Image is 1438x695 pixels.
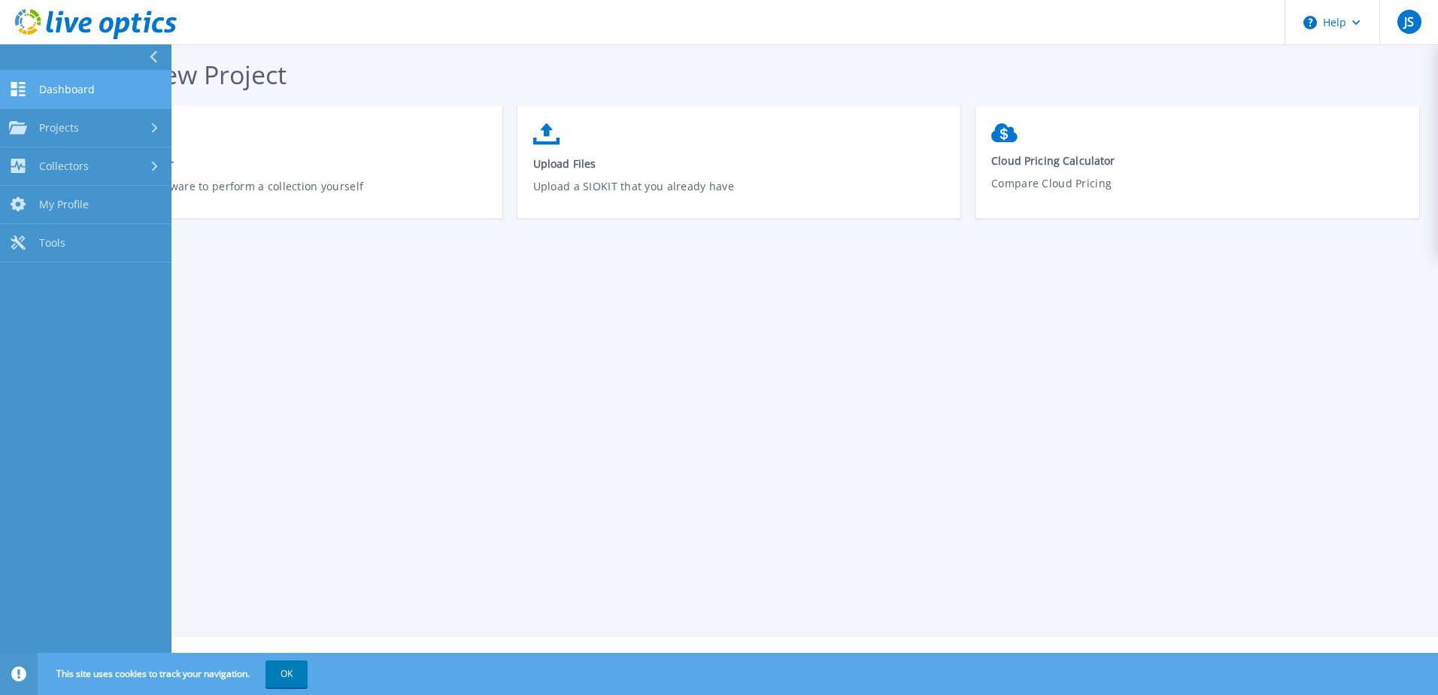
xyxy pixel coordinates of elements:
p: Upload a SIOKIT that you already have [533,178,946,213]
span: This site uses cookies to track your navigation. [41,660,308,687]
span: JS [1404,16,1414,28]
span: My Profile [39,198,89,211]
a: Download CollectorDownload the software to perform a collection yourself [59,116,502,223]
span: Tools [39,236,65,250]
span: Upload Files [533,156,946,171]
p: Compare Cloud Pricing [991,175,1404,210]
p: Download the software to perform a collection yourself [74,178,487,213]
button: OK [265,660,308,687]
span: Projects [39,121,79,135]
span: Cloud Pricing Calculator [991,153,1404,168]
span: Download Collector [74,156,487,171]
a: Upload FilesUpload a SIOKIT that you already have [517,116,961,223]
span: Dashboard [39,83,95,96]
span: Start a New Project [59,57,287,92]
a: Cloud Pricing CalculatorCompare Cloud Pricing [975,116,1419,221]
span: Collectors [39,159,89,173]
